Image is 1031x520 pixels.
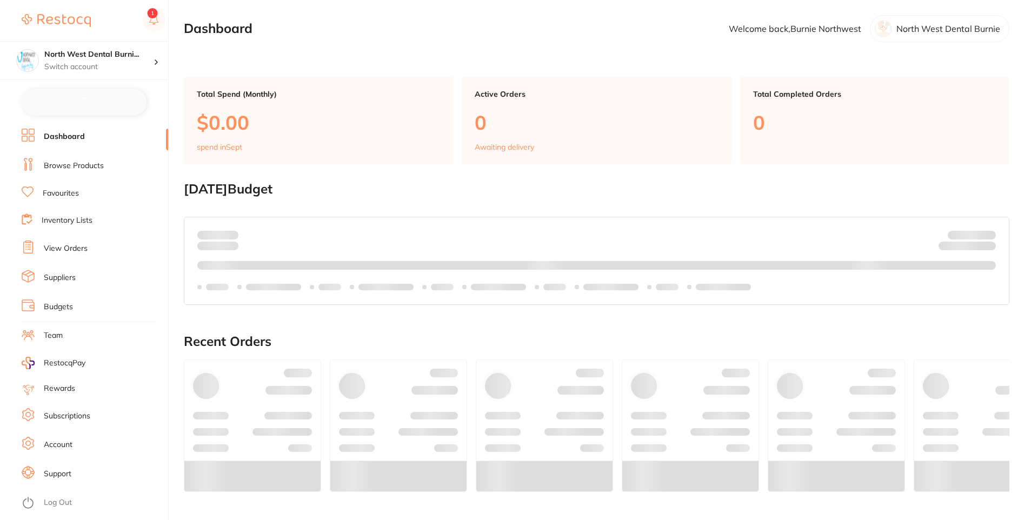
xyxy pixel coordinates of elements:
h4: North West Dental Burnie [44,49,154,60]
p: Labels extended [583,283,638,291]
p: Labels extended [358,283,414,291]
h2: Dashboard [184,21,252,36]
p: 0 [475,111,718,134]
a: Budgets [44,302,73,312]
p: $0.00 [197,111,440,134]
h2: [DATE] Budget [184,182,1009,197]
p: Active Orders [475,90,718,98]
p: Awaiting delivery [475,143,534,151]
p: 0 [753,111,996,134]
a: View Orders [44,243,88,254]
p: spend in Sept [197,143,242,151]
p: North West Dental Burnie [896,24,1000,34]
strong: $NaN [975,230,996,239]
a: RestocqPay [22,357,85,369]
a: Log Out [44,497,72,508]
img: North West Dental Burnie [17,50,38,71]
p: Total Completed Orders [753,90,996,98]
a: Subscriptions [44,411,90,422]
img: Restocq Logo [22,14,91,27]
p: Labels extended [696,283,751,291]
h2: Recent Orders [184,334,1009,349]
p: Labels [318,283,341,291]
p: Remaining: [939,239,996,252]
p: Labels [431,283,454,291]
a: Active Orders0Awaiting delivery [462,77,731,164]
a: Team [44,330,63,341]
p: Labels [206,283,229,291]
span: RestocqPay [44,358,85,369]
p: Switch account [44,62,154,72]
button: Log Out [22,495,165,512]
a: Browse Products [44,161,104,171]
a: Total Spend (Monthly)$0.00spend inSept [184,77,453,164]
p: Welcome back, Burnie Northwest [729,24,861,34]
a: Dashboard [44,131,85,142]
p: Budget: [948,230,996,239]
a: Favourites [43,188,79,199]
a: Suppliers [44,272,76,283]
a: Restocq Logo [22,8,91,33]
a: Inventory Lists [42,215,92,226]
a: Rewards [44,383,75,394]
a: Total Completed Orders0 [740,77,1009,164]
p: Labels extended [246,283,301,291]
img: RestocqPay [22,357,35,369]
p: Labels extended [471,283,526,291]
strong: $0.00 [219,230,238,239]
a: Account [44,439,72,450]
p: Labels [656,283,679,291]
p: Spent: [197,230,238,239]
strong: $0.00 [977,243,996,253]
p: Total Spend (Monthly) [197,90,440,98]
p: month [197,239,238,252]
p: Labels [543,283,566,291]
a: Support [44,469,71,479]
